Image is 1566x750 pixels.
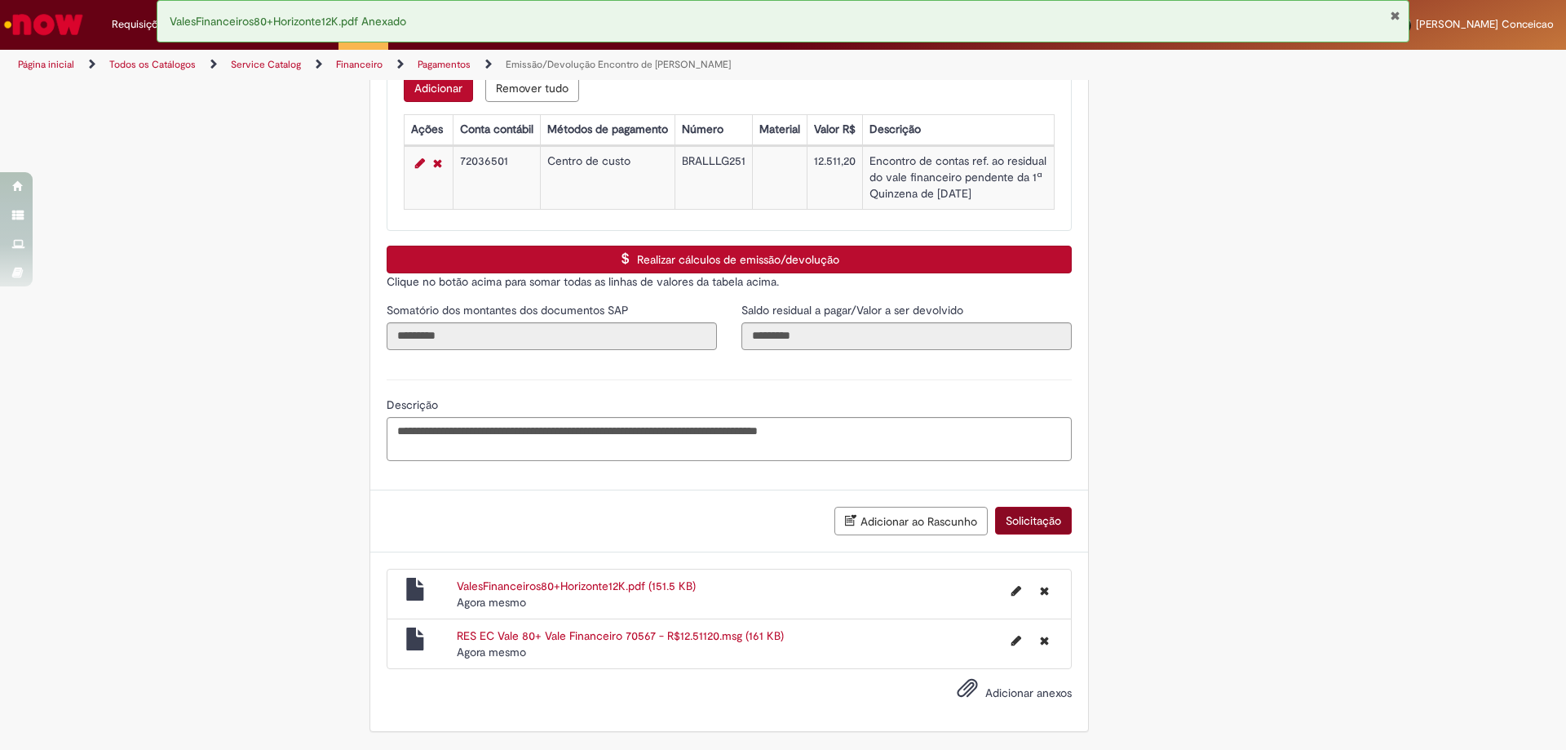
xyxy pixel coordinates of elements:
[387,303,632,317] span: Somente leitura - Somatório dos montantes dos documentos SAP
[429,153,446,173] a: Remover linha 1
[741,303,967,317] span: Somente leitura - Saldo residual a pagar/Valor a ser devolvido
[953,673,982,711] button: Adicionar anexos
[109,58,196,71] a: Todos os Catálogos
[453,146,540,209] td: 72036501
[387,322,717,350] input: Somatório dos montantes dos documentos SAP
[862,114,1054,144] th: Descrição
[862,146,1054,209] td: Encontro de contas ref. ao residual do vale financeiro pendente da 1ª Quinzena de [DATE]
[112,16,169,33] span: Requisições
[1030,578,1059,604] button: Excluir ValesFinanceiros80+Horizonte12K.pdf
[457,595,526,610] span: Agora mesmo
[457,595,526,610] time: 29/09/2025 11:50:18
[387,302,632,318] label: Somente leitura - Somatório dos montantes dos documentos SAP
[985,686,1072,700] span: Adicionar anexos
[2,8,86,41] img: ServiceNow
[387,397,441,412] span: Descrição
[1002,578,1031,604] button: Editar nome de arquivo ValesFinanceiros80+Horizonte12K.pdf
[540,114,675,144] th: Métodos de pagamento
[675,146,752,209] td: BRALLLG251
[411,153,429,173] a: Editar Linha 1
[807,114,862,144] th: Valor R$
[741,322,1072,350] input: Saldo residual a pagar/Valor a ser devolvido
[834,507,988,535] button: Adicionar ao Rascunho
[457,628,784,643] a: RES EC Vale 80+ Vale Financeiro 70567 - R$12.51120.msg (161 KB)
[1416,17,1554,31] span: [PERSON_NAME] Conceicao
[675,114,752,144] th: Número
[995,507,1072,535] button: Solicitação
[404,114,453,144] th: Ações
[12,50,1032,80] ul: Trilhas de página
[387,273,1072,290] p: Clique no botão acima para somar todas as linhas de valores da tabela acima.
[457,645,526,659] time: 29/09/2025 11:50:13
[752,114,807,144] th: Material
[1030,628,1059,654] button: Excluir RES EC Vale 80+ Vale Financeiro 70567 - R$12.51120.msg
[387,246,1072,273] button: Realizar cálculos de emissão/devolução
[1002,628,1031,654] button: Editar nome de arquivo RES EC Vale 80+ Vale Financeiro 70567 - R$12.51120.msg
[741,302,967,318] label: Somente leitura - Saldo residual a pagar/Valor a ser devolvido
[387,417,1072,461] textarea: Descrição
[1390,9,1400,22] button: Fechar Notificação
[807,146,862,209] td: 12.511,20
[457,645,526,659] span: Agora mesmo
[540,146,675,209] td: Centro de custo
[457,579,696,593] a: ValesFinanceiros80+Horizonte12K.pdf (151.5 KB)
[18,58,74,71] a: Página inicial
[453,114,540,144] th: Conta contábil
[170,14,406,29] span: ValesFinanceiros80+Horizonte12K.pdf Anexado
